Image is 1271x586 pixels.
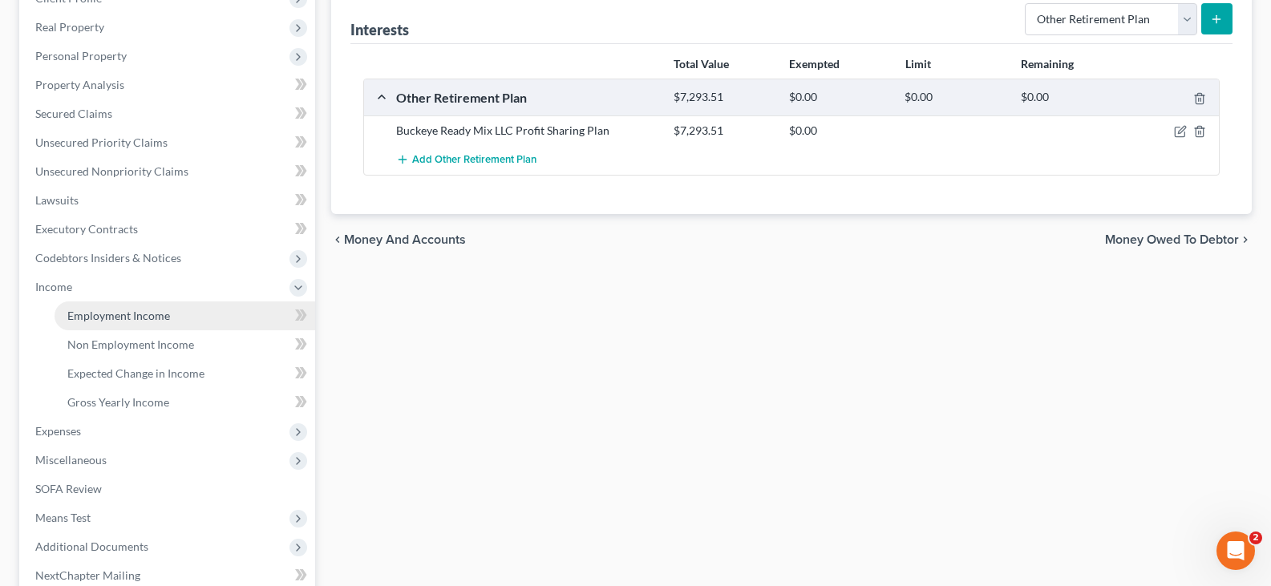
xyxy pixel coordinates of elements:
button: Money Owed to Debtor chevron_right [1105,233,1252,246]
div: $7,293.51 [666,123,781,139]
a: Executory Contracts [22,215,315,244]
span: Money and Accounts [344,233,466,246]
a: Lawsuits [22,186,315,215]
strong: Remaining [1021,57,1074,71]
span: Gross Yearly Income [67,395,169,409]
div: Interests [350,20,409,39]
button: chevron_left Money and Accounts [331,233,466,246]
a: Non Employment Income [55,330,315,359]
span: Executory Contracts [35,222,138,236]
div: $7,293.51 [666,90,781,105]
span: Secured Claims [35,107,112,120]
a: Secured Claims [22,99,315,128]
span: Lawsuits [35,193,79,207]
div: $0.00 [1013,90,1128,105]
a: Expected Change in Income [55,359,315,388]
a: Unsecured Nonpriority Claims [22,157,315,186]
span: Employment Income [67,309,170,322]
span: NextChapter Mailing [35,568,140,582]
div: $0.00 [897,90,1012,105]
span: Expected Change in Income [67,366,204,380]
span: Codebtors Insiders & Notices [35,251,181,265]
iframe: Intercom live chat [1216,531,1255,570]
a: Property Analysis [22,71,315,99]
span: Unsecured Priority Claims [35,135,168,149]
i: chevron_right [1239,233,1252,246]
span: Real Property [35,20,104,34]
a: Employment Income [55,301,315,330]
div: $0.00 [781,90,897,105]
span: Add Other Retirement Plan [412,154,536,167]
span: Non Employment Income [67,337,194,351]
div: Buckeye Ready Mix LLC Profit Sharing Plan [388,123,666,139]
strong: Exempted [789,57,840,71]
div: Other Retirement Plan [388,89,666,106]
button: Add Other Retirement Plan [396,145,536,175]
span: 2 [1249,531,1262,544]
span: Unsecured Nonpriority Claims [35,164,188,178]
span: Means Test [35,511,91,524]
a: Gross Yearly Income [55,388,315,417]
i: chevron_left [331,233,344,246]
span: SOFA Review [35,482,102,495]
div: $0.00 [781,123,897,139]
span: Expenses [35,424,81,438]
strong: Total Value [674,57,729,71]
a: SOFA Review [22,475,315,503]
span: Money Owed to Debtor [1105,233,1239,246]
strong: Limit [905,57,931,71]
span: Personal Property [35,49,127,63]
span: Miscellaneous [35,453,107,467]
span: Property Analysis [35,78,124,91]
span: Additional Documents [35,540,148,553]
span: Income [35,280,72,293]
a: Unsecured Priority Claims [22,128,315,157]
